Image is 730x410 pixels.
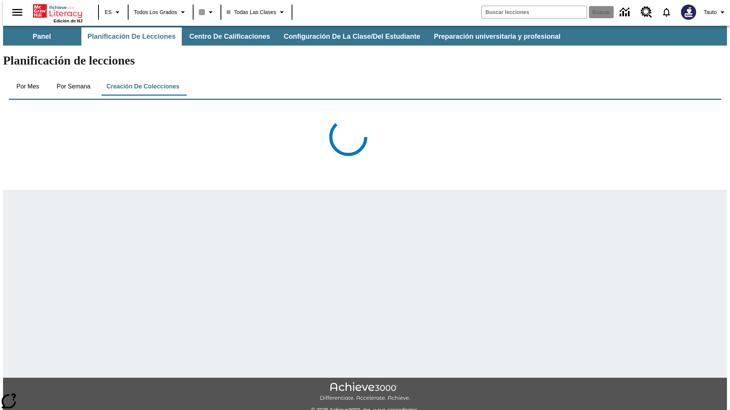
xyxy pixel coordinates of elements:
[676,2,701,22] button: Escoja un nuevo avatar
[701,5,730,19] button: Perfil/Configuración
[131,5,190,19] button: Grado: Todos los grados, Elige un grado
[4,27,80,46] button: Panel
[54,19,83,23] span: Edición de NJ
[636,2,657,22] a: Centro de recursos, Se abrirá en una pestaña nueva.
[428,27,567,46] button: Preparación universitaria y profesional
[105,8,112,16] span: ES
[33,3,83,23] div: Portada
[81,27,182,46] button: Planificación de lecciones
[657,2,676,22] a: Notificaciones
[615,2,636,23] a: Centro de información
[224,5,290,19] button: Clase: Todas las clases, Selecciona una clase
[3,27,567,46] div: Subbarra de navegación
[278,27,426,46] button: Configuración de la clase/del estudiante
[183,27,276,46] button: Centro de calificaciones
[33,3,83,19] a: Portada
[134,8,177,16] span: Todos los grados
[227,8,276,16] span: Todas las clases
[100,77,186,96] button: Creación de colecciones
[3,26,727,46] div: Subbarra de navegación
[482,6,587,18] input: Buscar campo
[681,5,696,20] img: Avatar
[101,5,125,19] button: Lenguaje: ES, Selecciona un idioma
[704,8,717,16] span: Tauto
[6,1,29,24] button: Abrir el menú lateral
[320,382,410,402] img: Achieve3000 Differentiate Accelerate Achieve
[3,54,727,68] h1: Planificación de lecciones
[51,77,97,96] button: Por semana
[9,77,47,96] button: Por mes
